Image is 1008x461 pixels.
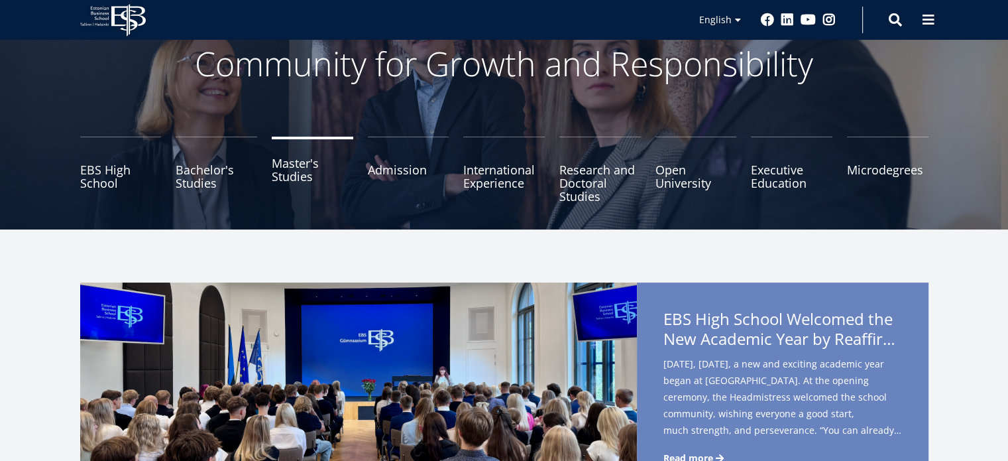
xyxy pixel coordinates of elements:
a: Executive Education [751,137,832,203]
span: EBS High School Welcomed the [663,309,902,353]
a: Instagram [822,13,836,27]
a: Facebook [761,13,774,27]
a: Admission [368,137,449,203]
a: Open University [655,137,737,203]
p: Community for Growth and Responsibility [153,44,856,84]
a: Master's Studies [272,137,353,203]
a: Youtube [801,13,816,27]
span: much strength, and perseverance. “You can already feel the autumn in the air – and in a way it’s ... [663,422,902,438]
a: Research and Doctoral Studies [559,137,641,203]
a: Bachelor's Studies [176,137,257,203]
span: New Academic Year by Reaffirming Its Core Values [663,329,902,349]
a: EBS High School [80,137,162,203]
span: [DATE], [DATE], a new and exciting academic year began at [GEOGRAPHIC_DATA]. At the opening cerem... [663,356,902,443]
a: International Experience [463,137,545,203]
a: Microdegrees [847,137,928,203]
a: Linkedin [781,13,794,27]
